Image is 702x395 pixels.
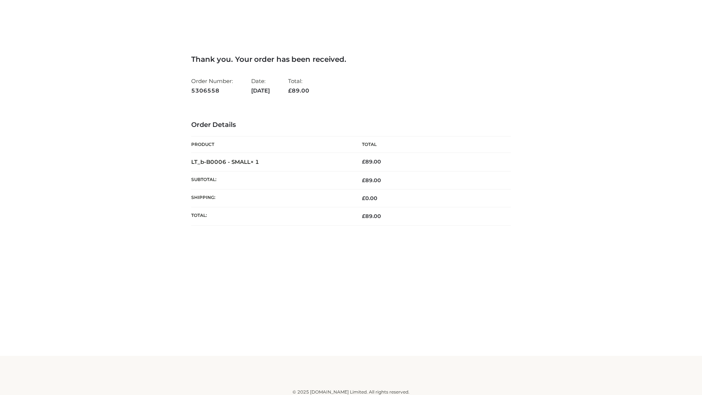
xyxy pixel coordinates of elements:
[191,86,233,95] strong: 5306558
[288,87,309,94] span: 89.00
[191,121,511,129] h3: Order Details
[251,86,270,95] strong: [DATE]
[250,158,259,165] strong: × 1
[362,177,381,184] span: 89.00
[288,75,309,97] li: Total:
[362,158,365,165] span: £
[362,195,377,202] bdi: 0.00
[362,213,365,219] span: £
[288,87,292,94] span: £
[191,207,351,225] th: Total:
[191,171,351,189] th: Subtotal:
[362,158,381,165] bdi: 89.00
[191,75,233,97] li: Order Number:
[362,213,381,219] span: 89.00
[191,136,351,153] th: Product
[362,195,365,202] span: £
[191,158,259,165] strong: LT_b-B0006 - SMALL
[191,189,351,207] th: Shipping:
[251,75,270,97] li: Date:
[362,177,365,184] span: £
[191,55,511,64] h3: Thank you. Your order has been received.
[351,136,511,153] th: Total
